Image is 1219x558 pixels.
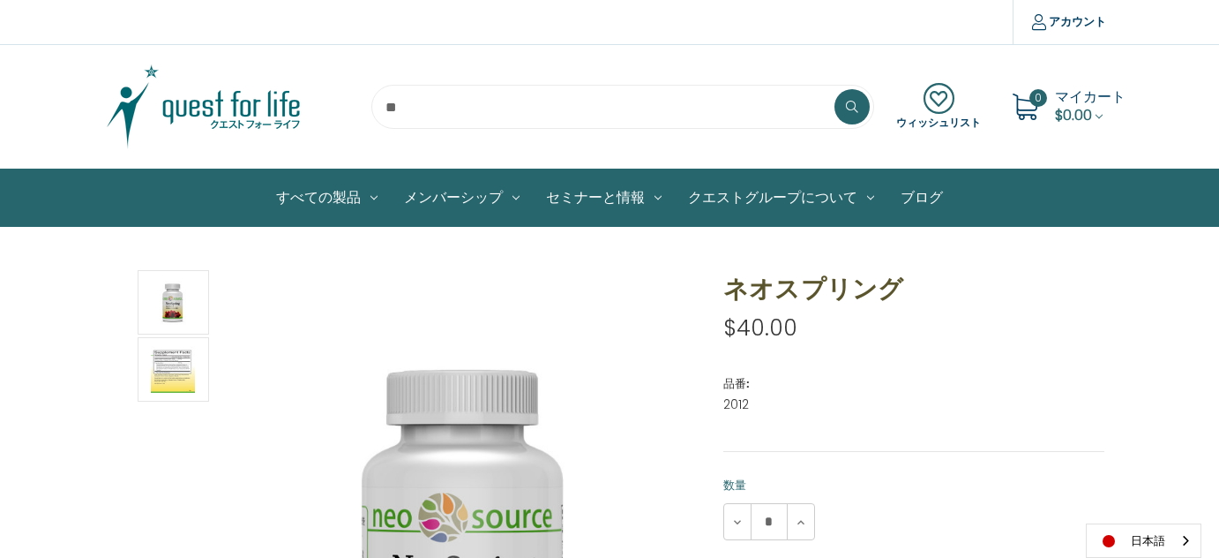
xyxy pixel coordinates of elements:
a: All Products [263,170,391,226]
a: メンバーシップ [391,170,533,226]
a: クエストグループについて [675,170,887,226]
a: Cart with 0 items [1055,87,1126,125]
aside: Language selected: 日本語 [1086,524,1201,558]
label: 数量 [723,477,1104,494]
span: マイカート [1055,87,1126,107]
h1: ネオスプリング [723,270,1104,307]
span: 0 [1029,89,1047,107]
div: Language [1086,524,1201,558]
img: クエスト・グループ [93,63,314,151]
span: $40.00 [723,313,797,343]
span: $0.00 [1055,105,1092,125]
a: ウィッシュリスト [896,83,981,131]
dt: 品番: [723,375,1100,393]
a: ブログ [887,170,956,226]
img: ネオスプリング [151,340,195,399]
dd: 2012 [723,396,1104,414]
img: ネオスプリング [151,273,195,332]
a: セミナーと情報 [533,170,675,226]
a: 日本語 [1087,524,1200,557]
